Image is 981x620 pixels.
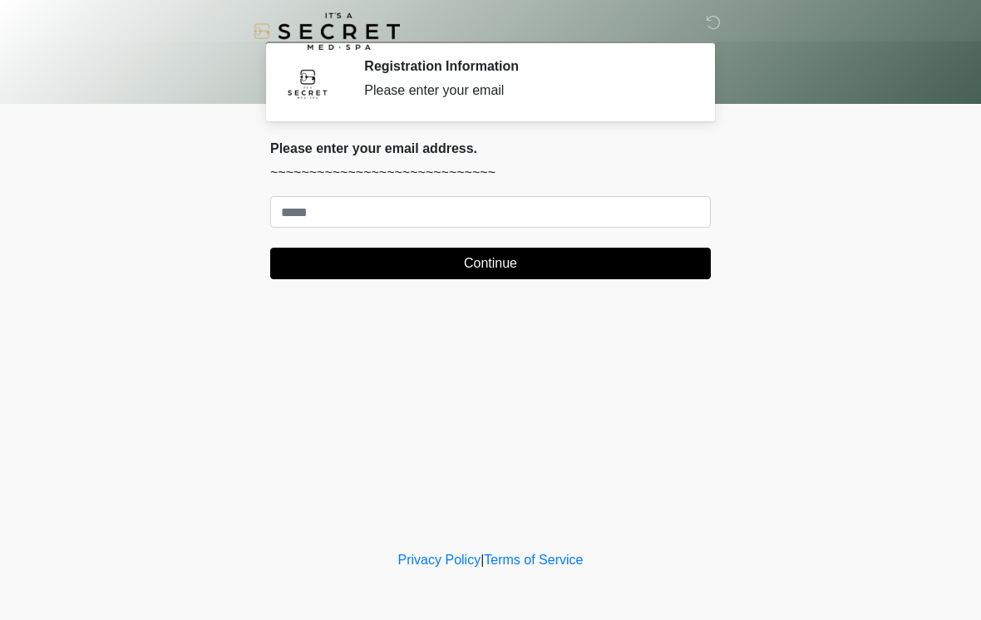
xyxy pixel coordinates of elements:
a: | [481,553,484,567]
div: Please enter your email [364,81,686,101]
a: Privacy Policy [398,553,481,567]
a: Terms of Service [484,553,583,567]
p: ~~~~~~~~~~~~~~~~~~~~~~~~~~~~~ [270,163,711,183]
button: Continue [270,248,711,279]
h2: Registration Information [364,58,686,74]
h2: Please enter your email address. [270,140,711,156]
img: It's A Secret Med Spa Logo [254,12,400,50]
img: Agent Avatar [283,58,333,108]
